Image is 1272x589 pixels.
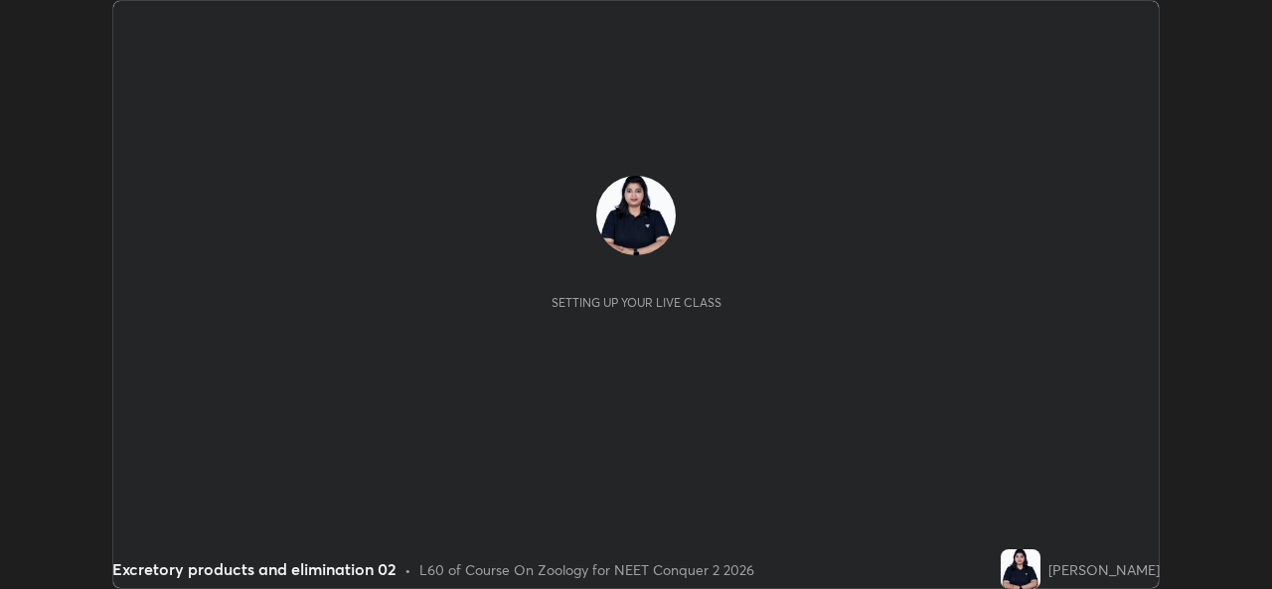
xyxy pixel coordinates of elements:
[404,559,411,580] div: •
[419,559,754,580] div: L60 of Course On Zoology for NEET Conquer 2 2026
[1001,549,1040,589] img: 34b1a84fc98c431cacd8836922283a2e.jpg
[1048,559,1160,580] div: [PERSON_NAME]
[112,557,397,581] div: Excretory products and elimination 02
[552,295,721,310] div: Setting up your live class
[596,176,676,255] img: 34b1a84fc98c431cacd8836922283a2e.jpg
